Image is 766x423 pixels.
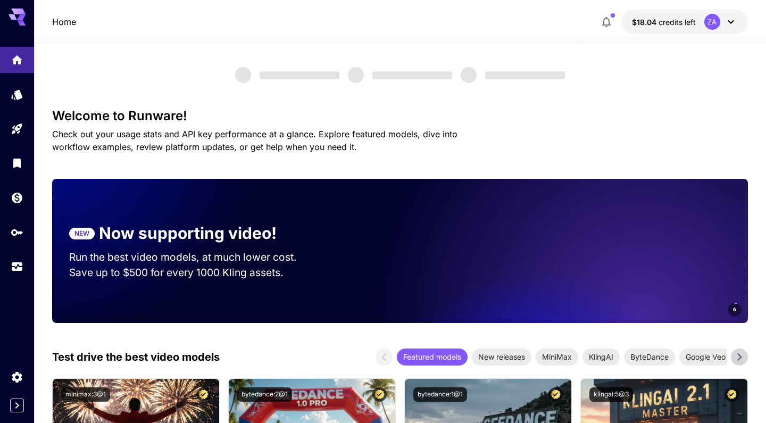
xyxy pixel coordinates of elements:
[713,372,766,423] iframe: Chat Widget
[548,387,563,402] button: Certified Model – Vetted for best performance and includes a commercial license.
[52,15,76,28] a: Home
[536,349,578,366] div: MiniMax
[52,109,747,123] h3: Welcome to Runware!
[69,250,317,265] p: Run the best video models, at much lower cost.
[61,387,110,402] button: minimax:3@1
[624,351,675,362] span: ByteDance
[413,387,467,402] button: bytedance:1@1
[69,265,317,280] p: Save up to $500 for every 1000 Kling assets.
[397,349,468,366] div: Featured models
[372,387,387,402] button: Certified Model – Vetted for best performance and includes a commercial license.
[733,305,736,313] span: 6
[196,387,211,402] button: Certified Model – Vetted for best performance and includes a commercial license.
[11,226,23,239] div: API Keys
[589,387,633,402] button: klingai:5@3
[632,18,659,27] span: $18.04
[11,191,23,204] div: Wallet
[621,10,748,34] button: $18.03791ZA
[632,16,696,28] div: $18.03791
[679,351,732,362] span: Google Veo
[11,53,23,67] div: Home
[536,351,578,362] span: MiniMax
[52,15,76,28] nav: breadcrumb
[11,156,23,170] div: Library
[11,370,23,384] div: Settings
[472,349,531,366] div: New releases
[11,260,23,273] div: Usage
[11,122,23,136] div: Playground
[582,349,620,366] div: KlingAI
[624,349,675,366] div: ByteDance
[659,18,696,27] span: credits left
[99,221,277,245] p: Now supporting video!
[704,14,720,30] div: ZA
[10,399,24,412] button: Expand sidebar
[472,351,531,362] span: New releases
[582,351,620,362] span: KlingAI
[679,349,732,366] div: Google Veo
[52,349,220,365] p: Test drive the best video models
[397,351,468,362] span: Featured models
[74,229,89,238] p: NEW
[11,88,23,101] div: Models
[237,387,292,402] button: bytedance:2@1
[52,129,457,152] span: Check out your usage stats and API key performance at a glance. Explore featured models, dive int...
